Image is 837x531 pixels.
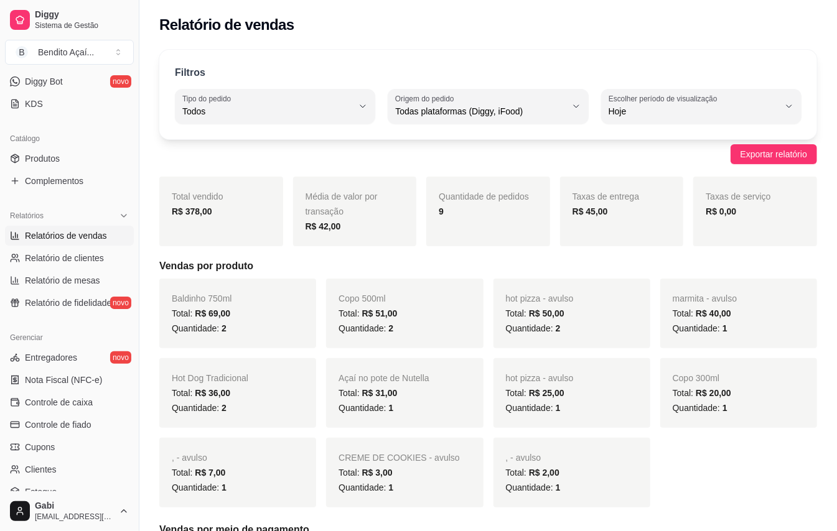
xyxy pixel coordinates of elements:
h5: Vendas por produto [159,259,817,274]
span: 1 [722,403,727,413]
button: Gabi[EMAIL_ADDRESS][DOMAIN_NAME] [5,496,134,526]
p: Filtros [175,65,205,80]
a: Controle de fiado [5,415,134,435]
span: 2 [222,323,227,333]
span: 2 [222,403,227,413]
span: Taxas de entrega [573,192,639,201]
strong: R$ 378,00 [172,206,212,216]
strong: R$ 0,00 [706,206,736,216]
span: Quantidade: [506,323,561,333]
span: Quantidade: [339,323,393,333]
span: Todos [182,105,353,118]
span: Total vendido [172,192,223,201]
span: Hot Dog Tradicional [172,373,248,383]
span: hot pizza - avulso [506,293,574,303]
span: 1 [556,403,561,413]
span: hot pizza - avulso [506,373,574,383]
span: Exportar relatório [741,147,807,161]
span: Diggy Bot [25,75,63,88]
span: Taxas de serviço [706,192,770,201]
a: Relatórios de vendas [5,226,134,246]
span: B [16,46,28,58]
span: Baldinho 750ml [172,293,232,303]
span: Total: [506,468,559,478]
span: Relatórios [10,211,44,221]
span: Clientes [25,463,57,476]
span: 1 [222,483,227,492]
span: Hoje [609,105,779,118]
button: Origem do pedidoTodas plataformas (Diggy, iFood) [388,89,588,124]
span: Total: [172,468,225,478]
span: Total: [339,468,392,478]
a: Nota Fiscal (NFC-e) [5,370,134,390]
span: R$ 2,00 [529,468,559,478]
strong: 9 [439,206,444,216]
span: R$ 25,00 [529,388,564,398]
span: Sistema de Gestão [35,21,129,30]
span: Copo 300ml [673,373,720,383]
span: Quantidade: [172,483,227,492]
a: Relatório de clientes [5,248,134,268]
span: 1 [556,483,561,492]
label: Origem do pedido [395,93,458,104]
span: Total: [673,388,731,398]
span: Total: [339,388,397,398]
a: Complementos [5,171,134,191]
span: Relatório de fidelidade [25,297,111,309]
a: Produtos [5,149,134,169]
span: Quantidade: [172,323,227,333]
a: Relatório de mesas [5,270,134,290]
span: Quantidade: [506,403,561,413]
span: 1 [388,483,393,492]
span: Cupons [25,441,55,453]
span: Gabi [35,501,114,512]
label: Escolher período de visualização [609,93,721,104]
span: Nota Fiscal (NFC-e) [25,374,102,386]
span: Controle de fiado [25,418,91,431]
a: Estoque [5,482,134,502]
span: [EMAIL_ADDRESS][DOMAIN_NAME] [35,512,114,522]
span: Quantidade: [673,403,727,413]
span: R$ 69,00 [195,308,230,318]
span: , - avulso [172,453,207,463]
span: KDS [25,98,43,110]
span: Quantidade: [172,403,227,413]
button: Select a team [5,40,134,65]
button: Tipo do pedidoTodos [175,89,375,124]
label: Tipo do pedido [182,93,235,104]
a: DiggySistema de Gestão [5,5,134,35]
span: Quantidade: [673,323,727,333]
span: Entregadores [25,351,77,364]
span: Média de valor por transação [306,192,378,216]
span: Relatório de clientes [25,252,104,264]
strong: R$ 42,00 [306,221,341,231]
span: Diggy [35,9,129,21]
button: Exportar relatório [731,144,817,164]
span: Todas plataformas (Diggy, iFood) [395,105,566,118]
span: Total: [172,308,230,318]
a: KDS [5,94,134,114]
strong: R$ 45,00 [573,206,608,216]
span: R$ 20,00 [696,388,731,398]
span: Total: [673,308,731,318]
a: Controle de caixa [5,392,134,412]
span: Copo 500ml [339,293,386,303]
span: R$ 36,00 [195,388,230,398]
span: R$ 31,00 [362,388,398,398]
span: Total: [172,388,230,398]
span: Quantidade: [339,483,393,492]
span: Relatório de mesas [25,274,100,287]
span: Quantidade: [339,403,393,413]
div: Gerenciar [5,328,134,348]
span: Produtos [25,152,60,165]
span: R$ 7,00 [195,468,225,478]
span: 1 [722,323,727,333]
button: Escolher período de visualizaçãoHoje [601,89,802,124]
div: Bendito Açaí ... [38,46,94,58]
span: Estoque [25,486,57,498]
span: 2 [388,323,393,333]
a: Diggy Botnovo [5,72,134,91]
span: R$ 3,00 [362,468,393,478]
span: R$ 51,00 [362,308,398,318]
div: Catálogo [5,129,134,149]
